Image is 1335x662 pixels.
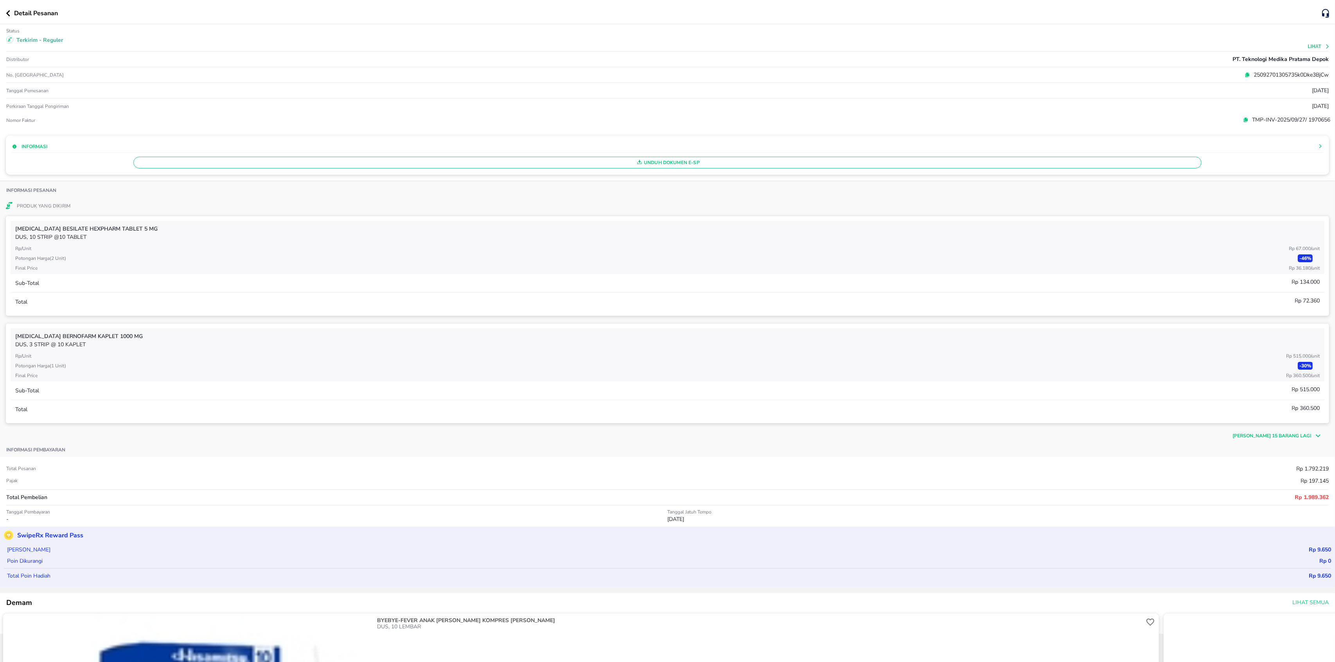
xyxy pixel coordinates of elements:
span: Unduh Dokumen e-SP [137,157,1198,168]
p: Terkirim - Reguler [16,36,63,44]
p: Rp 197.145 [1301,477,1329,485]
span: / Unit [1311,265,1320,271]
p: No. [GEOGRAPHIC_DATA] [6,72,447,78]
p: Distributor [6,56,29,63]
span: / Unit [1311,245,1320,252]
p: DUS, 3 STRIP @ 10 KAPLET [15,340,1320,349]
button: Unduh Dokumen e-SP [133,157,1201,168]
span: Lihat Semua [1292,598,1329,608]
p: Final Price [15,265,38,272]
p: - 30 % [1298,362,1313,370]
p: Rp 515.000 [1292,385,1320,394]
p: Total [15,298,27,306]
p: Detail Pesanan [14,9,58,18]
p: [DATE] [668,515,1329,523]
p: Informasi pembayaran [6,447,65,453]
p: Sub-Total [15,279,39,287]
p: Rp 1.792.219 [1296,465,1329,473]
p: Informasi Pesanan [6,187,56,193]
p: DUS, 10 STRIP @10 TABLET [15,233,1320,241]
p: Rp 515.000 [1286,352,1320,360]
p: Total Pembelian [6,493,47,501]
p: - 46 % [1298,254,1313,262]
p: Status [6,28,20,34]
p: Rp 9.650 [1309,546,1331,554]
button: Informasi [12,143,47,150]
p: Potongan harga ( 1 Unit ) [15,362,66,369]
p: Rp 72.360 [1295,297,1320,305]
span: / Unit [1311,353,1320,359]
p: Nomor faktur [6,117,447,123]
p: Perkiraan Tanggal Pengiriman [6,103,69,109]
p: Rp 1.989.362 [1295,493,1329,501]
p: DUS, 10 LEMBAR [377,624,1145,630]
p: Pajak [6,478,18,484]
p: Total pesanan [6,465,36,472]
p: BYEBYE-FEVER ANAK [PERSON_NAME] KOMPRES [PERSON_NAME] [377,617,1143,624]
button: Lihat Semua [1289,596,1330,610]
p: Rp 360.500 [1286,372,1320,379]
p: Rp 134.000 [1292,278,1320,286]
p: Poin Dikurangi [4,557,43,565]
p: Informasi [22,143,47,150]
p: Tanggal pemesanan [6,88,49,94]
p: TMP-INV-2025/09/27/ 1970656 [1249,116,1330,124]
p: Total Poin Hadiah [4,572,50,580]
p: Total [15,405,27,413]
p: Rp 9.650 [1309,572,1331,580]
p: Rp 67.000 [1289,245,1320,252]
p: Rp/Unit [15,352,31,360]
p: 25092701305735k0Dke3BjCw [1250,71,1329,79]
button: Lihat [1308,44,1330,49]
p: Rp/Unit [15,245,31,252]
p: - [6,515,668,523]
p: [MEDICAL_DATA] Bernofarm KAPLET 1000 MG [15,332,1320,340]
p: Rp 360.500 [1292,404,1320,412]
p: [PERSON_NAME] [4,546,50,554]
p: Final Price [15,372,38,379]
p: [PERSON_NAME] 15 barang lagi [1233,432,1311,439]
p: SwipeRx Reward Pass [13,531,83,540]
p: [DATE] [1312,86,1329,95]
p: Sub-Total [15,386,39,395]
p: [DATE] [1312,102,1329,110]
p: [MEDICAL_DATA] BESILATE Hexpharm TABLET 5 MG [15,225,1320,233]
p: Rp 0 [1319,557,1331,565]
p: Tanggal Jatuh Tempo [668,509,1329,515]
p: Potongan harga ( 2 Unit ) [15,255,66,262]
p: Produk Yang Dikirim [17,202,70,210]
span: / Unit [1311,372,1320,379]
p: PT. Teknologi Medika Pratama Depok [1233,55,1329,63]
p: Tanggal Pembayaran [6,509,668,515]
p: Rp 36.180 [1289,265,1320,272]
